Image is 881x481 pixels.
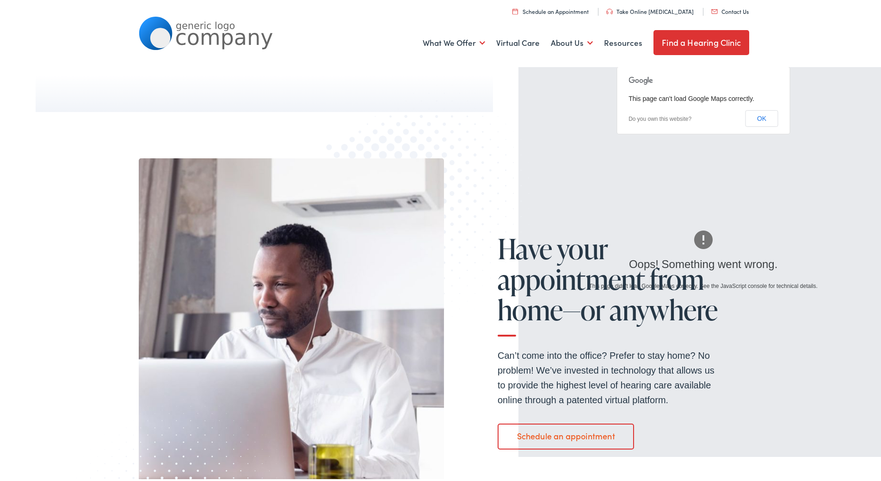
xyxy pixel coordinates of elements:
a: Do you own this website? [628,114,691,120]
button: OK [745,108,778,125]
a: Resources [604,24,642,58]
img: utility icon [512,6,518,12]
img: utility icon [606,7,613,12]
a: Schedule an appointment [498,422,634,448]
img: utility icon [711,7,718,12]
a: Contact Us [711,6,749,13]
p: Can’t come into the office? Prefer to stay home? No problem! We’ve invested in technology that al... [498,346,720,406]
img: Bottom portion of a graphic image with a halftone pattern, adding to the site's aesthetic appeal. [291,82,536,334]
h2: Have your appointment from home—or anywhere [498,231,720,335]
a: About Us [551,24,593,58]
a: Virtual Care [496,24,540,58]
span: This page can't load Google Maps correctly. [628,93,754,100]
a: Take Online [MEDICAL_DATA] [606,6,694,13]
a: Find a Hearing Clinic [653,28,749,53]
a: What We Offer [423,24,485,58]
a: Schedule an Appointment [512,6,589,13]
